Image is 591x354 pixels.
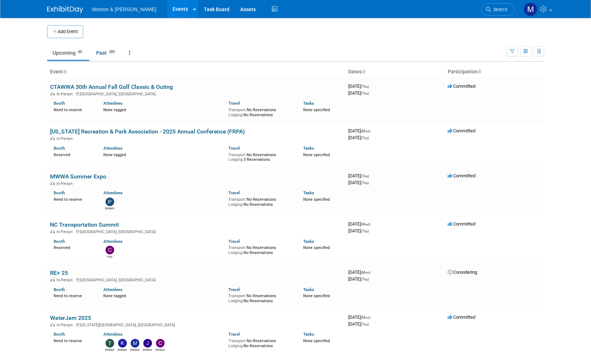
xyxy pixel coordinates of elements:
[143,348,152,352] div: Jason Gillespie
[228,153,247,157] span: Transport:
[228,344,243,348] span: Lodging:
[348,269,372,275] span: [DATE]
[118,348,127,352] div: Kevin MacKinnon
[361,136,369,140] span: (Thu)
[228,157,243,162] span: Lodging:
[50,278,55,281] img: In-Person Event
[50,269,68,276] a: RE+ 25
[448,221,475,227] span: Committed
[303,146,314,151] a: Tasks
[228,202,243,207] span: Lodging:
[131,339,139,348] img: Margaret McCarthy
[228,292,292,303] div: No Reservations No Reservations
[228,339,247,343] span: Transport:
[348,83,371,89] span: [DATE]
[57,181,75,186] span: In-Person
[50,128,245,135] a: [US_STATE] Recreation & Park Association - 2025 Annual Conference (FRPA)
[361,229,369,233] span: (Thu)
[143,339,152,348] img: Jason Gillespie
[92,6,156,12] span: Weston & [PERSON_NAME]
[348,221,372,227] span: [DATE]
[303,190,314,195] a: Tasks
[228,113,243,117] span: Lodging:
[228,196,292,207] div: No Reservations No Reservations
[103,146,122,151] a: Attendees
[103,332,122,337] a: Attendees
[103,292,223,299] div: None tagged
[303,245,330,250] span: None specified
[103,101,122,106] a: Attendees
[54,151,93,158] div: Reserved
[54,101,65,106] a: Booth
[361,129,370,133] span: (Mon)
[228,146,240,151] a: Travel
[50,314,91,321] a: WaterJam 2025
[228,108,247,112] span: Transport:
[348,276,369,282] span: [DATE]
[47,66,345,78] th: Event
[50,136,55,140] img: In-Person Event
[371,221,372,227] span: -
[57,92,75,96] span: In-Person
[156,339,165,348] img: Charles Gant
[228,244,292,255] div: No Reservations No Reservations
[103,239,122,244] a: Attendees
[478,69,481,74] a: Sort by Participation Type
[345,66,445,78] th: Dates
[54,292,93,299] div: Need to reserve
[228,197,247,202] span: Transport:
[50,322,342,327] div: [US_STATE][GEOGRAPHIC_DATA], [GEOGRAPHIC_DATA]
[370,173,371,178] span: -
[76,49,84,55] span: 60
[103,151,223,158] div: None tagged
[348,314,372,320] span: [DATE]
[524,3,537,16] img: Mary Ann Trujillo
[481,3,514,16] a: Search
[103,287,122,292] a: Attendees
[103,190,122,195] a: Attendees
[348,135,369,140] span: [DATE]
[54,146,65,151] a: Booth
[361,271,370,274] span: (Mon)
[54,332,65,337] a: Booth
[448,314,475,320] span: Committed
[371,269,372,275] span: -
[54,196,93,202] div: Need to reserve
[371,314,372,320] span: -
[361,174,369,178] span: (Thu)
[370,83,371,89] span: -
[303,339,330,343] span: None specified
[50,173,106,180] a: MWWA Summer Expo
[228,332,240,337] a: Travel
[228,151,292,162] div: No Reservations 3 Reservations
[106,198,114,206] img: Patrick Yeo
[105,206,114,210] div: Patrick Yeo
[448,83,475,89] span: Committed
[228,101,240,106] a: Travel
[448,173,475,178] span: Committed
[303,239,314,244] a: Tasks
[303,287,314,292] a: Tasks
[348,128,372,133] span: [DATE]
[50,277,342,282] div: [GEOGRAPHIC_DATA], [GEOGRAPHIC_DATA]
[47,25,83,38] button: Add Event
[348,90,369,96] span: [DATE]
[57,278,75,282] span: In-Person
[47,6,83,13] img: ExhibitDay
[303,332,314,337] a: Tasks
[91,46,122,60] a: Past269
[50,91,342,96] div: [GEOGRAPHIC_DATA], [GEOGRAPHIC_DATA]
[228,287,240,292] a: Travel
[50,221,119,228] a: NC Transportation Summit
[303,153,330,157] span: None specified
[371,128,372,133] span: -
[348,180,369,185] span: [DATE]
[362,69,365,74] a: Sort by Start Date
[54,239,65,244] a: Booth
[50,228,342,234] div: [GEOGRAPHIC_DATA], [GEOGRAPHIC_DATA]
[57,136,75,141] span: In-Person
[50,230,55,233] img: In-Person Event
[54,190,65,195] a: Booth
[50,323,55,326] img: In-Person Event
[361,85,369,88] span: (Thu)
